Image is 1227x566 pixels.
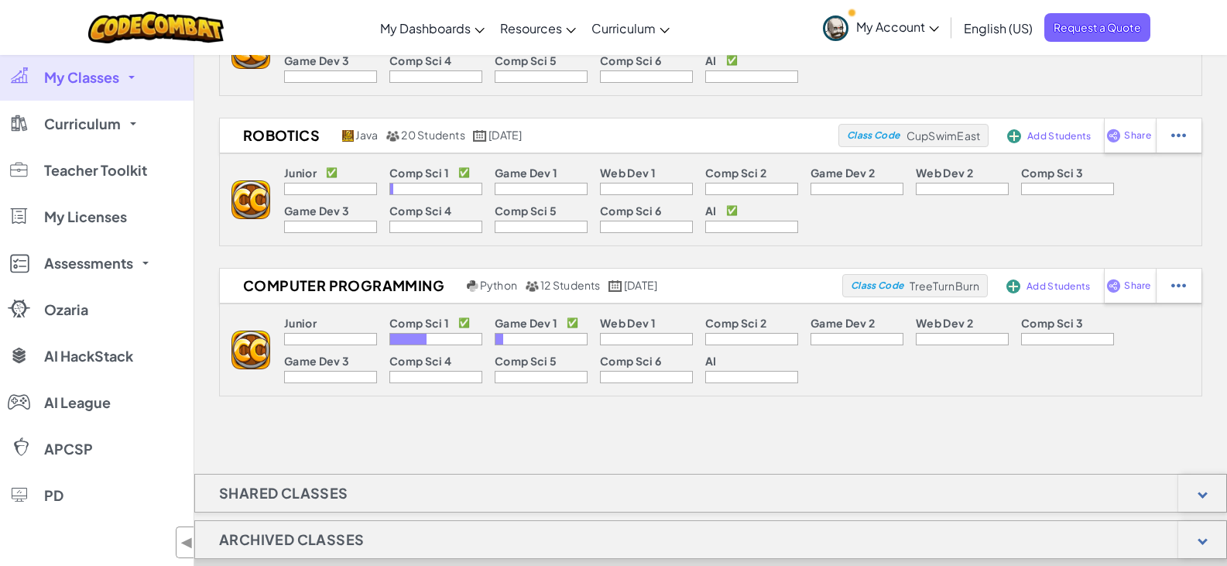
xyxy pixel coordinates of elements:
[326,166,338,179] p: ✅
[389,355,451,367] p: Comp Sci 4
[1021,317,1083,329] p: Comp Sci 3
[389,204,451,217] p: Comp Sci 4
[916,166,973,179] p: Web Dev 2
[495,355,557,367] p: Comp Sci 5
[823,15,848,41] img: avatar
[372,7,492,49] a: My Dashboards
[231,331,270,369] img: logo
[180,531,194,554] span: ◀
[284,204,349,217] p: Game Dev 3
[600,355,661,367] p: Comp Sci 6
[608,280,622,292] img: calendar.svg
[495,204,557,217] p: Comp Sci 5
[584,7,677,49] a: Curriculum
[44,396,111,410] span: AI League
[44,70,119,84] span: My Classes
[44,163,147,177] span: Teacher Toolkit
[44,210,127,224] span: My Licenses
[1026,282,1090,291] span: Add Students
[1171,129,1186,142] img: IconStudentEllipsis.svg
[284,54,349,67] p: Game Dev 3
[458,317,470,329] p: ✅
[495,166,557,179] p: Game Dev 1
[811,317,875,329] p: Game Dev 2
[389,166,449,179] p: Comp Sci 1
[284,166,317,179] p: Junior
[467,280,478,292] img: python.png
[964,20,1033,36] span: English (US)
[916,317,973,329] p: Web Dev 2
[284,317,317,329] p: Junior
[1021,166,1083,179] p: Comp Sci 3
[389,317,449,329] p: Comp Sci 1
[401,128,465,142] span: 20 Students
[591,20,656,36] span: Curriculum
[88,12,224,43] img: CodeCombat logo
[284,355,349,367] p: Game Dev 3
[910,279,979,293] span: TreeTurnBurn
[44,349,133,363] span: AI HackStack
[726,204,738,217] p: ✅
[600,166,656,179] p: Web Dev 1
[1171,279,1186,293] img: IconStudentEllipsis.svg
[705,355,717,367] p: AI
[907,129,981,142] span: CupSwimEast
[231,180,270,219] img: logo
[847,131,900,140] span: Class Code
[44,117,121,131] span: Curriculum
[220,124,838,147] a: Robotics Java 20 Students [DATE]
[488,128,522,142] span: [DATE]
[525,280,539,292] img: MultipleUsers.png
[44,256,133,270] span: Assessments
[540,278,601,292] span: 12 Students
[705,54,717,67] p: AI
[473,130,487,142] img: calendar.svg
[1106,279,1121,293] img: IconShare_Purple.svg
[705,166,766,179] p: Comp Sci 2
[1006,280,1020,293] img: IconAddStudents.svg
[600,54,661,67] p: Comp Sci 6
[856,19,939,35] span: My Account
[342,130,354,142] img: java.png
[600,204,661,217] p: Comp Sci 6
[956,7,1040,49] a: English (US)
[624,278,657,292] span: [DATE]
[195,474,372,513] h1: Shared Classes
[600,317,656,329] p: Web Dev 1
[811,166,875,179] p: Game Dev 2
[726,54,738,67] p: ✅
[195,520,388,559] h1: Archived Classes
[815,3,947,52] a: My Account
[1044,13,1150,42] a: Request a Quote
[1124,131,1150,140] span: Share
[220,124,338,147] h2: Robotics
[1124,281,1150,290] span: Share
[220,274,463,297] h2: Computer Programming
[44,303,88,317] span: Ozaria
[705,317,766,329] p: Comp Sci 2
[1027,132,1091,141] span: Add Students
[380,20,471,36] span: My Dashboards
[500,20,562,36] span: Resources
[567,317,578,329] p: ✅
[1106,129,1121,142] img: IconShare_Purple.svg
[389,54,451,67] p: Comp Sci 4
[492,7,584,49] a: Resources
[220,274,842,297] a: Computer Programming Python 12 Students [DATE]
[495,317,557,329] p: Game Dev 1
[480,278,517,292] span: Python
[705,204,717,217] p: AI
[458,166,470,179] p: ✅
[851,281,903,290] span: Class Code
[386,130,399,142] img: MultipleUsers.png
[1007,129,1021,143] img: IconAddStudents.svg
[495,54,557,67] p: Comp Sci 5
[355,128,378,142] span: Java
